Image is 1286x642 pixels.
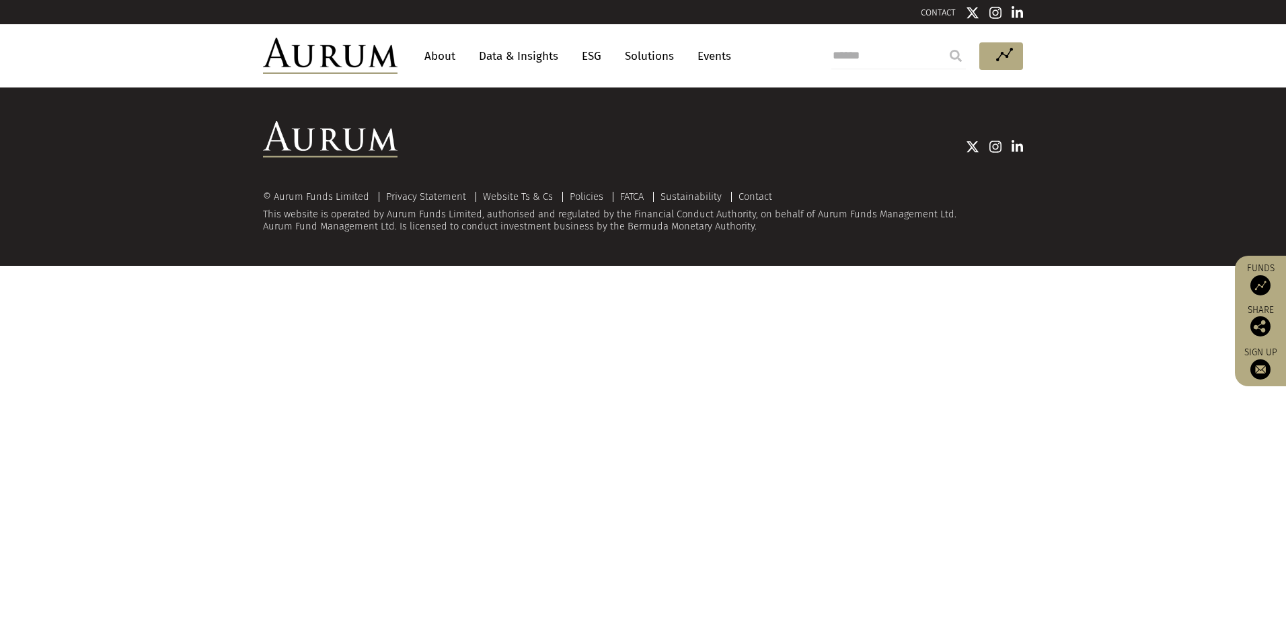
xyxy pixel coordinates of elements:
a: Solutions [618,44,681,69]
a: Funds [1242,262,1279,295]
a: Policies [570,190,603,203]
img: Aurum Logo [263,121,398,157]
input: Submit [942,42,969,69]
img: Twitter icon [966,6,979,20]
a: CONTACT [921,7,956,17]
a: ESG [575,44,608,69]
img: Linkedin icon [1012,6,1024,20]
a: Data & Insights [472,44,565,69]
img: Linkedin icon [1012,140,1024,153]
a: Contact [739,190,772,203]
div: © Aurum Funds Limited [263,192,376,202]
img: Twitter icon [966,140,979,153]
a: Events [691,44,731,69]
a: Privacy Statement [386,190,466,203]
div: This website is operated by Aurum Funds Limited, authorised and regulated by the Financial Conduc... [263,191,1023,232]
a: About [418,44,462,69]
img: Instagram icon [989,140,1001,153]
a: Sustainability [660,190,722,203]
img: Aurum [263,38,398,74]
a: Website Ts & Cs [483,190,553,203]
img: Instagram icon [989,6,1001,20]
a: FATCA [620,190,644,203]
